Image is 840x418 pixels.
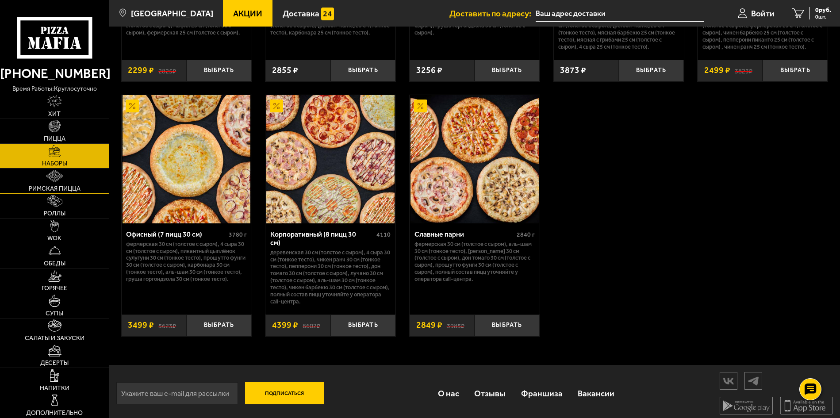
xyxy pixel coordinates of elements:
[321,8,334,21] img: 15daf4d41897b9f0e9f617042186c801.svg
[416,321,442,330] span: 2849 ₽
[26,410,83,416] span: Дополнительно
[720,373,737,389] img: vk
[266,95,395,223] img: Корпоративный (8 пицц 30 см)
[131,9,213,18] span: [GEOGRAPHIC_DATA]
[536,5,704,22] input: Ваш адрес доставки
[414,241,535,283] p: Фермерская 30 см (толстое с сыром), Аль-Шам 30 см (тонкое тесто), [PERSON_NAME] 30 см (толстое с ...
[44,136,65,142] span: Пицца
[122,95,252,223] a: АкционныйОфисный (7 пицц 30 см)
[410,95,539,223] img: Славные парни
[270,100,283,113] img: Акционный
[116,382,238,404] input: Укажите ваш e-mail для рассылки
[265,95,395,223] a: АкционныйКорпоративный (8 пицц 30 см)
[29,186,81,192] span: Римская пицца
[272,321,298,330] span: 4399 ₽
[48,111,61,117] span: Хит
[410,95,540,223] a: АкционныйСлавные парни
[430,379,467,408] a: О нас
[570,379,622,408] a: Вакансии
[815,14,831,19] span: 0 шт.
[475,60,540,81] button: Выбрать
[763,60,828,81] button: Выбрать
[815,7,831,13] span: 0 руб.
[735,66,752,75] s: 3823 ₽
[270,249,391,305] p: Деревенская 30 см (толстое с сыром), 4 сыра 30 см (тонкое тесто), Чикен Ранч 30 см (тонкое тесто)...
[272,66,298,75] span: 2855 ₽
[42,161,67,167] span: Наборы
[704,66,730,75] span: 2499 ₽
[619,60,684,81] button: Выбрать
[40,385,69,391] span: Напитки
[270,230,374,247] div: Корпоративный (8 пицц 30 см)
[303,321,320,330] s: 6602 ₽
[467,379,513,408] a: Отзывы
[126,100,139,113] img: Акционный
[513,379,570,408] a: Франшиза
[517,231,535,238] span: 2840 г
[416,66,442,75] span: 3256 ₽
[245,382,324,404] button: Подписаться
[330,60,395,81] button: Выбрать
[414,100,427,113] img: Акционный
[126,230,226,238] div: Офисный (7 пицц 30 см)
[158,321,176,330] s: 5623 ₽
[233,9,262,18] span: Акции
[25,335,84,341] span: Салаты и закуски
[449,9,536,18] span: Доставить по адресу:
[40,360,69,366] span: Десерты
[158,66,176,75] s: 2825 ₽
[745,373,762,389] img: tg
[560,66,586,75] span: 3873 ₽
[751,9,775,18] span: Войти
[187,314,252,336] button: Выбрать
[475,314,540,336] button: Выбрать
[126,241,246,283] p: Фермерская 30 см (толстое с сыром), 4 сыра 30 см (толстое с сыром), Пикантный цыплёнок сулугуни 3...
[330,314,395,336] button: Выбрать
[44,211,65,217] span: Роллы
[123,95,251,223] img: Офисный (7 пицц 30 см)
[558,8,679,50] p: Чикен Ранч 25 см (толстое с сыром), Чикен Барбекю 25 см (толстое с сыром), Пепперони 25 см (толст...
[128,321,154,330] span: 3499 ₽
[46,311,63,317] span: Супы
[128,66,154,75] span: 2299 ₽
[447,321,464,330] s: 3985 ₽
[229,231,247,238] span: 3780 г
[47,235,61,242] span: WOK
[44,261,65,267] span: Обеды
[187,60,252,81] button: Выбрать
[42,285,67,291] span: Горячее
[702,8,823,50] p: Карбонара 25 см (тонкое тесто), Прошутто Фунги 25 см (тонкое тесто), Пепперони 25 см (толстое с с...
[283,9,319,18] span: Доставка
[414,230,514,238] div: Славные парни
[376,231,391,238] span: 4110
